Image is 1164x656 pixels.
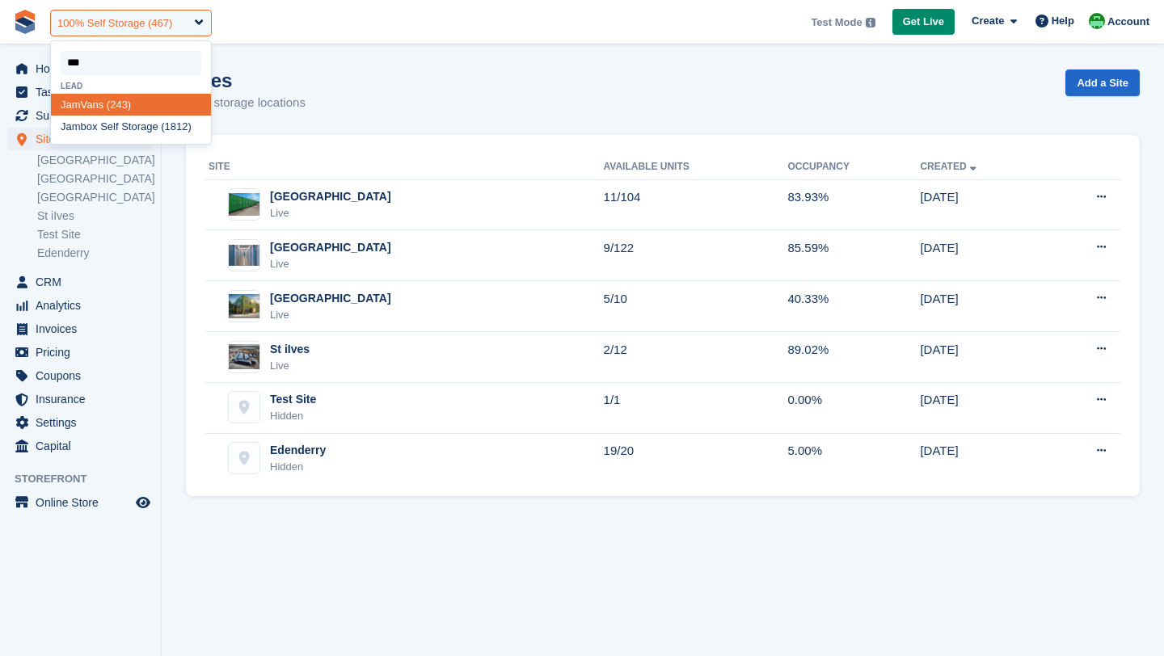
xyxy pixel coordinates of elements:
a: menu [8,364,153,387]
div: St iIves [270,341,310,358]
img: Test Site site image placeholder [229,392,259,423]
div: Lead [51,82,211,90]
div: 100% Self Storage (467) [57,15,172,32]
span: Jam [61,99,81,111]
img: icon-info-grey-7440780725fd019a000dd9b08b2336e03edf1995a4989e88bcd33f0948082b44.svg [866,18,875,27]
span: Tasks [36,81,133,103]
img: Image of St iIves site [229,344,259,368]
th: Site [205,154,604,180]
div: Live [270,307,391,323]
td: [DATE] [920,382,1047,433]
span: Help [1052,13,1074,29]
a: Get Live [892,9,955,36]
div: [GEOGRAPHIC_DATA] [270,239,391,256]
span: Subscriptions [36,104,133,127]
p: Your storage locations [186,94,306,112]
a: menu [8,341,153,364]
td: [DATE] [920,332,1047,383]
a: menu [8,271,153,293]
span: Create [972,13,1004,29]
div: Vans (243) [51,94,211,116]
div: Hidden [270,459,326,475]
h1: Sites [186,69,306,91]
a: Preview store [133,493,153,512]
img: Image of Leicester site [229,245,259,266]
a: [GEOGRAPHIC_DATA] [37,171,153,187]
a: Add a Site [1065,69,1140,96]
td: 19/20 [604,433,788,483]
span: Sites [36,128,133,150]
span: Pricing [36,341,133,364]
td: [DATE] [920,230,1047,281]
span: Insurance [36,388,133,410]
td: [DATE] [920,433,1047,483]
img: Image of Nottingham site [229,193,259,217]
img: stora-icon-8386f47178a22dfd0bd8f6a31ec36ba5ce8667c1dd55bd0f319d3a0aa187defe.svg [13,10,37,34]
td: 0.00% [787,382,920,433]
td: 5/10 [604,281,788,332]
a: [GEOGRAPHIC_DATA] [37,190,153,205]
img: Edenderry site image placeholder [229,443,259,473]
span: CRM [36,271,133,293]
th: Occupancy [787,154,920,180]
a: menu [8,411,153,434]
a: Edenderry [37,246,153,261]
div: box Self Storage (1812) [51,116,211,137]
span: Coupons [36,364,133,387]
a: [GEOGRAPHIC_DATA] [37,153,153,168]
th: Available Units [604,154,788,180]
a: menu [8,128,153,150]
a: menu [8,388,153,410]
a: menu [8,294,153,317]
td: 85.59% [787,230,920,281]
span: Online Store [36,491,133,514]
td: 40.33% [787,281,920,332]
div: Test Site [270,391,316,408]
a: Created [920,161,979,172]
span: Storefront [15,471,161,487]
div: Live [270,358,310,374]
td: 2/12 [604,332,788,383]
img: Laura Carlisle [1089,13,1105,29]
img: Image of Richmond Main site [229,294,259,317]
div: Hidden [270,408,316,424]
span: Get Live [903,14,944,30]
span: Capital [36,435,133,457]
a: menu [8,435,153,457]
span: Settings [36,411,133,434]
span: Home [36,57,133,80]
span: Test Mode [811,15,862,31]
a: menu [8,57,153,80]
div: Live [270,205,391,221]
a: menu [8,491,153,514]
td: 11/104 [604,179,788,230]
a: Test Site [37,227,153,242]
div: [GEOGRAPHIC_DATA] [270,290,391,307]
td: 83.93% [787,179,920,230]
td: 9/122 [604,230,788,281]
td: 89.02% [787,332,920,383]
div: [GEOGRAPHIC_DATA] [270,188,391,205]
a: St iIves [37,208,153,224]
a: menu [8,104,153,127]
td: 5.00% [787,433,920,483]
a: menu [8,317,153,340]
td: [DATE] [920,179,1047,230]
span: Analytics [36,294,133,317]
span: Jam [61,120,81,132]
div: Edenderry [270,442,326,459]
td: [DATE] [920,281,1047,332]
div: Live [270,256,391,272]
td: 1/1 [604,382,788,433]
span: Invoices [36,317,133,340]
a: menu [8,81,153,103]
span: Account [1107,14,1149,30]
